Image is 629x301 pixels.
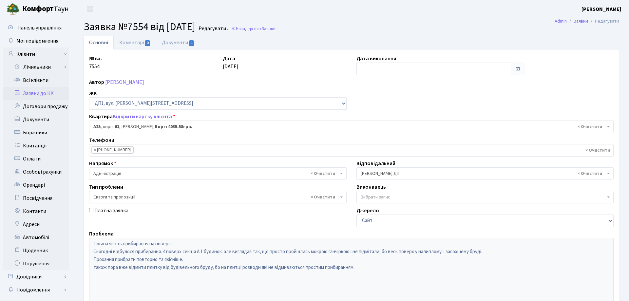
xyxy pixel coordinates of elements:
a: Контакти [3,205,69,218]
a: Адреси [3,218,69,231]
b: А25 [93,123,101,130]
a: Панель управління [3,21,69,34]
a: Особові рахунки [3,165,69,179]
span: Заявки [261,26,276,32]
span: Таун [22,4,69,15]
span: Вибрати запис [361,194,390,200]
label: Тип проблеми [89,183,123,191]
a: Відкрити картку клієнта [113,113,172,120]
a: Боржники [3,126,69,139]
span: Панель управління [17,24,62,31]
nav: breadcrumb [545,14,629,28]
label: Дата [223,55,235,63]
span: <b>А25</b>, корп.: <b>01</b>, Луценко Антоніна Олександрівна, <b>Борг: 4035.58грн.</b> [89,121,614,133]
div: [DATE] [218,55,352,75]
span: Видалити всі елементи [578,123,602,130]
label: Напрямок [89,160,116,167]
img: logo.png [7,3,20,16]
b: Комфорт [22,4,54,14]
a: Заявки [574,18,588,25]
a: Заявки до КК [3,87,69,100]
a: Квитанції [3,139,69,152]
a: Оплати [3,152,69,165]
a: Порушення [3,257,69,270]
span: <b>А25</b>, корп.: <b>01</b>, Луценко Антоніна Олександрівна, <b>Борг: 4035.58грн.</b> [93,123,605,130]
span: Скарги та пропозиції [93,194,338,200]
a: Договори продажу [3,100,69,113]
span: Сомова О.П. ДП [356,167,614,180]
span: Мої повідомлення [16,37,58,45]
label: Дата виконання [356,55,396,63]
a: Довідники [3,270,69,283]
a: Автомобілі [3,231,69,244]
a: Документи [3,113,69,126]
a: Повідомлення [3,283,69,296]
label: № вх. [89,55,102,63]
a: Admin [555,18,567,25]
label: Виконавець [356,183,386,191]
label: Джерело [356,207,379,215]
span: Адміністрація [89,167,347,180]
span: 0 [145,40,150,46]
a: [PERSON_NAME] [581,5,621,13]
small: Редагувати . [197,26,228,32]
a: Щоденник [3,244,69,257]
span: Видалити всі елементи [585,147,610,154]
li: Редагувати [588,18,619,25]
a: [PERSON_NAME] [105,79,144,86]
a: Орендарі [3,179,69,192]
span: Адміністрація [93,170,338,177]
b: Борг: 4035.58грн. [155,123,192,130]
span: Видалити всі елементи [311,170,335,177]
span: Скарги та пропозиції [89,191,347,203]
a: Коментарі [114,36,156,49]
a: Мої повідомлення [3,34,69,47]
span: 1 [189,40,194,46]
span: Сомова О.П. ДП [361,170,606,177]
li: 095-471-07-41 [91,146,134,154]
label: Автор [89,78,104,86]
label: Відповідальний [356,160,395,167]
span: Видалити всі елементи [311,194,335,200]
a: Назад до всіхЗаявки [231,26,276,32]
a: Лічильники [8,61,69,74]
span: Заявка №7554 від [DATE] [84,19,195,34]
label: ЖК [89,89,97,97]
label: Проблема [89,230,114,238]
span: × [94,147,96,153]
a: Клієнти [3,47,69,61]
a: Основні [84,36,114,49]
button: Переключити навігацію [82,4,98,14]
a: Документи [156,36,200,49]
div: 7554 [84,55,218,75]
label: Телефони [89,136,114,144]
label: Квартира [89,113,175,121]
label: Платна заявка [94,207,128,215]
a: Посвідчення [3,192,69,205]
b: [PERSON_NAME] [581,6,621,13]
span: Видалити всі елементи [578,170,602,177]
a: Всі клієнти [3,74,69,87]
b: 01 [115,123,119,130]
